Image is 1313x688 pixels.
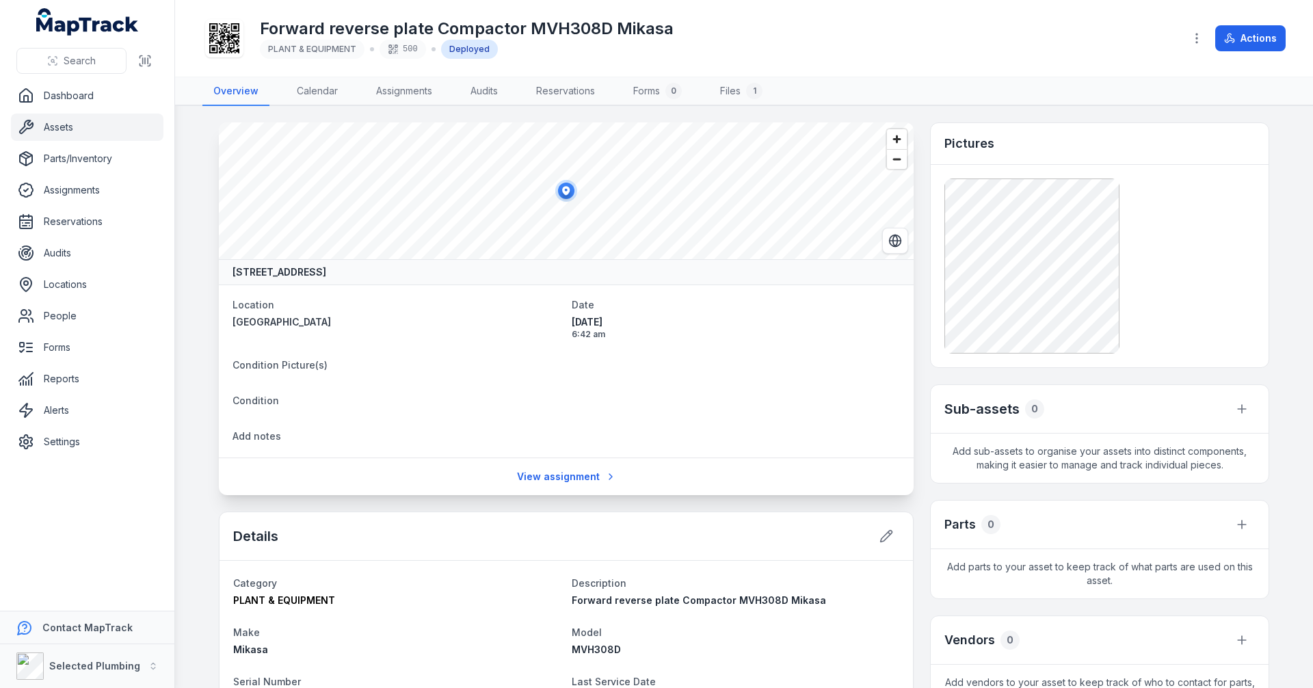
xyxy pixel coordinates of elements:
[286,77,349,106] a: Calendar
[233,676,301,687] span: Serial Number
[16,48,127,74] button: Search
[746,83,762,99] div: 1
[42,622,133,633] strong: Contact MapTrack
[572,577,626,589] span: Description
[572,329,900,340] span: 6:42 am
[572,299,594,310] span: Date
[260,18,674,40] h1: Forward reverse plate Compactor MVH308D Mikasa
[36,8,139,36] a: MapTrack
[572,676,656,687] span: Last Service Date
[572,315,900,340] time: 9/18/2025, 6:42:33 AM
[380,40,426,59] div: 500
[709,77,773,106] a: Files1
[233,359,328,371] span: Condition Picture(s)
[931,434,1269,483] span: Add sub-assets to organise your assets into distinct components, making it easier to manage and t...
[887,149,907,169] button: Zoom out
[64,54,96,68] span: Search
[11,271,163,298] a: Locations
[460,77,509,106] a: Audits
[11,428,163,455] a: Settings
[233,626,260,638] span: Make
[887,129,907,149] button: Zoom in
[233,299,274,310] span: Location
[508,464,625,490] a: View assignment
[202,77,269,106] a: Overview
[572,315,900,329] span: [DATE]
[944,134,994,153] h3: Pictures
[233,265,326,279] strong: [STREET_ADDRESS]
[944,631,995,650] h3: Vendors
[233,315,561,329] a: [GEOGRAPHIC_DATA]
[11,208,163,235] a: Reservations
[1215,25,1286,51] button: Actions
[882,228,908,254] button: Switch to Satellite View
[365,77,443,106] a: Assignments
[525,77,606,106] a: Reservations
[11,114,163,141] a: Assets
[233,644,268,655] span: Mikasa
[981,515,1000,534] div: 0
[268,44,356,54] span: PLANT & EQUIPMENT
[11,365,163,393] a: Reports
[11,334,163,361] a: Forms
[931,549,1269,598] span: Add parts to your asset to keep track of what parts are used on this asset.
[665,83,682,99] div: 0
[219,122,914,259] canvas: Map
[622,77,693,106] a: Forms0
[233,395,279,406] span: Condition
[11,239,163,267] a: Audits
[11,82,163,109] a: Dashboard
[11,302,163,330] a: People
[49,660,140,672] strong: Selected Plumbing
[233,594,335,606] span: PLANT & EQUIPMENT
[944,399,1020,419] h2: Sub-assets
[233,577,277,589] span: Category
[11,176,163,204] a: Assignments
[572,626,602,638] span: Model
[944,515,976,534] h3: Parts
[11,397,163,424] a: Alerts
[11,145,163,172] a: Parts/Inventory
[572,644,621,655] span: MVH308D
[233,527,278,546] h2: Details
[1000,631,1020,650] div: 0
[1025,399,1044,419] div: 0
[572,594,826,606] span: Forward reverse plate Compactor MVH308D Mikasa
[233,430,281,442] span: Add notes
[233,316,331,328] span: [GEOGRAPHIC_DATA]
[441,40,498,59] div: Deployed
